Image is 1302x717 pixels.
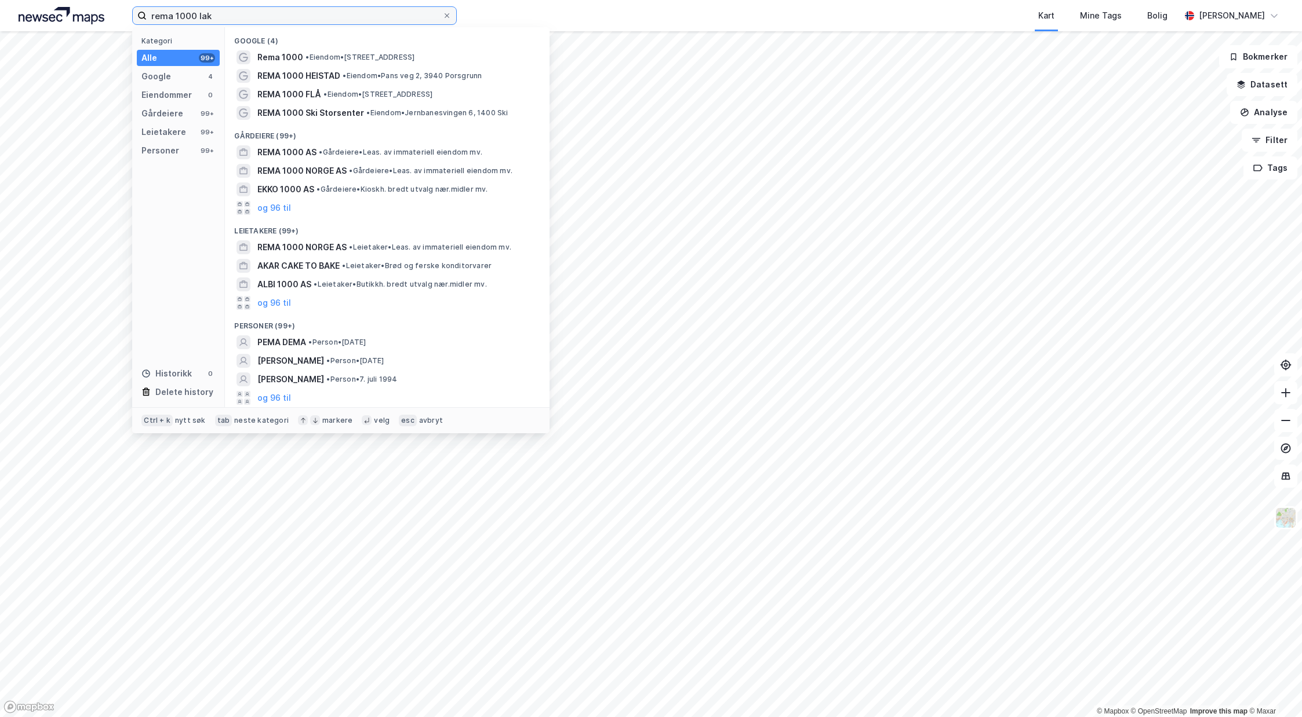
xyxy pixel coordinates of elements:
[257,277,311,291] span: ALBI 1000 AS
[366,108,508,118] span: Eiendom • Jernbanesvingen 6, 1400 Ski
[1190,707,1248,715] a: Improve this map
[323,90,327,98] span: •
[141,107,183,120] div: Gårdeiere
[342,261,492,270] span: Leietaker • Brød og ferske konditorvarer
[225,122,550,143] div: Gårdeiere (99+)
[257,240,347,254] span: REMA 1000 NORGE AS
[199,53,215,63] div: 99+
[199,146,215,155] div: 99+
[215,415,232,426] div: tab
[225,312,550,333] div: Personer (99+)
[1227,73,1297,96] button: Datasett
[257,145,317,159] span: REMA 1000 AS
[319,148,482,157] span: Gårdeiere • Leas. av immateriell eiendom mv.
[19,7,104,24] img: logo.a4113a55bc3d86da70a041830d287a7e.svg
[257,296,291,310] button: og 96 til
[1244,661,1302,717] div: Kontrollprogram for chat
[257,259,340,273] span: AKAR CAKE TO BAKE
[366,108,370,117] span: •
[3,700,54,714] a: Mapbox homepage
[175,416,206,425] div: nytt søk
[1219,45,1297,68] button: Bokmerker
[257,372,324,386] span: [PERSON_NAME]
[306,53,309,61] span: •
[1275,507,1297,529] img: Z
[206,369,215,378] div: 0
[257,354,324,368] span: [PERSON_NAME]
[1131,707,1187,715] a: OpenStreetMap
[141,88,192,102] div: Eiendommer
[319,148,322,156] span: •
[326,356,330,365] span: •
[317,185,320,193] span: •
[323,90,432,99] span: Eiendom • [STREET_ADDRESS]
[1243,156,1297,180] button: Tags
[1080,9,1122,23] div: Mine Tags
[349,243,511,252] span: Leietaker • Leas. av immateriell eiendom mv.
[326,375,330,383] span: •
[206,90,215,100] div: 0
[257,201,291,215] button: og 96 til
[155,385,213,399] div: Delete history
[1242,129,1297,152] button: Filter
[141,125,186,139] div: Leietakere
[257,69,340,83] span: REMA 1000 HEISTAD
[141,51,157,65] div: Alle
[141,144,179,158] div: Personer
[141,367,192,381] div: Historikk
[322,416,352,425] div: markere
[419,416,443,425] div: avbryt
[199,127,215,137] div: 99+
[1097,707,1129,715] a: Mapbox
[308,338,366,347] span: Person • [DATE]
[314,280,486,289] span: Leietaker • Butikkh. bredt utvalg nær.midler mv.
[141,415,173,426] div: Ctrl + k
[349,166,512,175] span: Gårdeiere • Leas. av immateriell eiendom mv.
[234,416,289,425] div: neste kategori
[257,50,303,64] span: Rema 1000
[314,280,317,288] span: •
[1244,661,1302,717] iframe: Chat Widget
[257,391,291,405] button: og 96 til
[326,375,397,384] span: Person • 7. juli 1994
[225,217,550,238] div: Leietakere (99+)
[257,182,314,196] span: EKKO 1000 AS
[141,36,220,45] div: Kategori
[349,166,352,175] span: •
[317,185,488,194] span: Gårdeiere • Kioskh. bredt utvalg nær.midler mv.
[147,7,442,24] input: Søk på adresse, matrikkel, gårdeiere, leietakere eller personer
[343,71,346,80] span: •
[342,261,345,270] span: •
[257,335,306,349] span: PEMA DEMA
[1230,101,1297,124] button: Analyse
[399,415,417,426] div: esc
[349,243,352,251] span: •
[1147,9,1168,23] div: Bolig
[206,72,215,81] div: 4
[326,356,384,365] span: Person • [DATE]
[225,27,550,48] div: Google (4)
[141,69,171,83] div: Google
[306,53,414,62] span: Eiendom • [STREET_ADDRESS]
[308,338,312,346] span: •
[1038,9,1054,23] div: Kart
[199,109,215,118] div: 99+
[257,164,347,178] span: REMA 1000 NORGE AS
[374,416,390,425] div: velg
[257,87,321,101] span: REMA 1000 FLÅ
[343,71,482,81] span: Eiendom • Pans veg 2, 3940 Porsgrunn
[1199,9,1265,23] div: [PERSON_NAME]
[257,106,364,120] span: REMA 1000 Ski Storsenter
